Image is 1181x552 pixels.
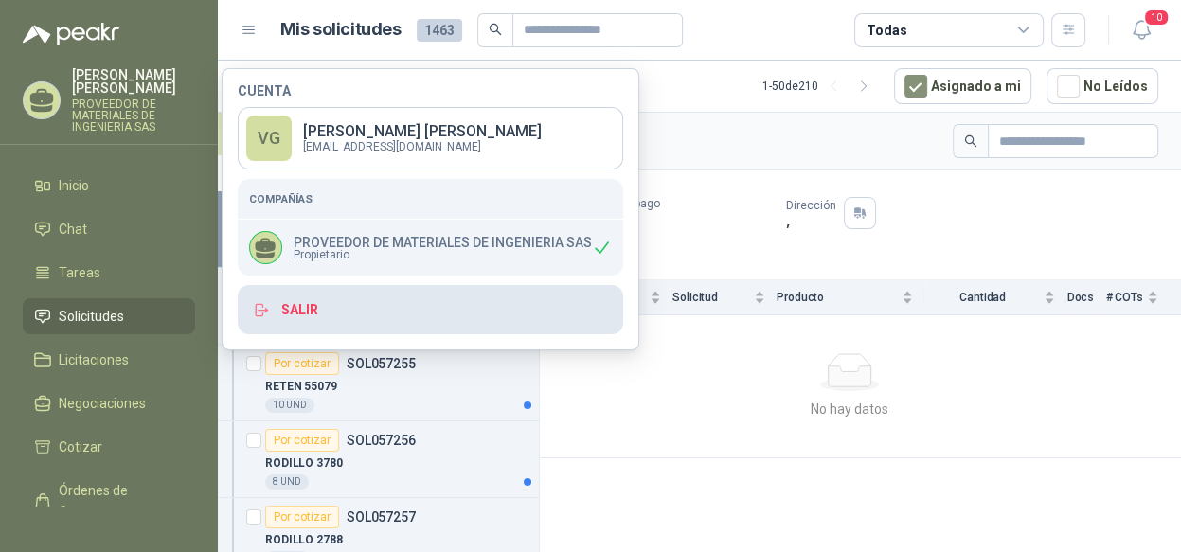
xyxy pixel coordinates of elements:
span: search [964,134,977,148]
p: RETEN 55079 [265,378,337,396]
span: Propietario [294,249,592,260]
th: # COTs [1105,280,1181,315]
span: 10 [1143,9,1170,27]
a: Negociaciones [23,385,195,421]
span: Negociaciones [59,393,146,414]
a: Por cotizarSOL057256RODILLO 37808 UND [218,421,539,498]
div: Por cotizar [265,506,339,528]
div: PROVEEDOR DE MATERIALES DE INGENIERIA SASPropietario [238,220,623,276]
div: 1 - 50 de 210 [762,71,879,101]
span: # COTs [1105,291,1143,304]
th: Producto [777,280,924,315]
button: Salir [238,285,623,334]
a: Solicitudes [23,298,195,334]
span: search [489,23,502,36]
a: Licitaciones [23,342,195,378]
a: VG[PERSON_NAME] [PERSON_NAME][EMAIL_ADDRESS][DOMAIN_NAME] [238,107,623,169]
a: Inicio [23,168,195,204]
th: Cantidad [924,280,1066,315]
div: 10 UND [265,398,314,413]
p: [PERSON_NAME] [PERSON_NAME] [303,124,542,139]
div: 8 UND [265,474,309,490]
img: Logo peakr [23,23,119,45]
span: Órdenes de Compra [59,480,177,522]
a: Órdenes de Compra [23,472,195,529]
p: PROVEEDOR DE MATERIALES DE INGENIERIA SAS [72,98,195,133]
a: Tareas [23,255,195,291]
p: SOL057256 [347,434,416,447]
h5: Compañías [249,190,612,207]
div: Por cotizar [265,429,339,452]
span: Cantidad [924,291,1040,304]
button: Asignado a mi [894,68,1031,104]
h4: Cuenta [238,84,623,98]
span: Cotizar [59,436,102,457]
span: Inicio [59,175,89,196]
th: Docs [1066,280,1105,315]
span: Tareas [59,262,100,283]
div: Por cotizar [265,352,339,375]
p: Condición de pago [563,197,771,210]
div: No hay datos [547,399,1151,419]
p: Dirección [786,199,836,212]
span: Solicitudes [59,306,124,327]
a: Cotizar [23,429,195,465]
p: SOL057255 [347,357,416,370]
p: PROVEEDOR DE MATERIALES DE INGENIERIA SAS [294,236,592,249]
span: Chat [59,219,87,240]
p: Anticipado [563,210,771,226]
p: RODILLO 3780 [265,454,343,472]
button: No Leídos [1047,68,1158,104]
p: SOL057257 [347,510,416,524]
button: 10 [1124,13,1158,47]
span: Solicitud [672,291,750,304]
span: Licitaciones [59,349,129,370]
h1: Mis solicitudes [280,16,402,44]
th: Solicitud [672,280,777,315]
a: Por cotizarSOL057255RETEN 5507910 UND [218,345,539,421]
a: Chat [23,211,195,247]
p: RODILLO 2788 [265,531,343,549]
p: [PERSON_NAME] [PERSON_NAME] [72,68,195,95]
span: Producto [777,291,898,304]
p: , [786,212,836,228]
p: [EMAIL_ADDRESS][DOMAIN_NAME] [303,141,542,152]
div: VG [246,116,292,161]
span: 1463 [417,19,462,42]
div: Todas [867,20,906,41]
